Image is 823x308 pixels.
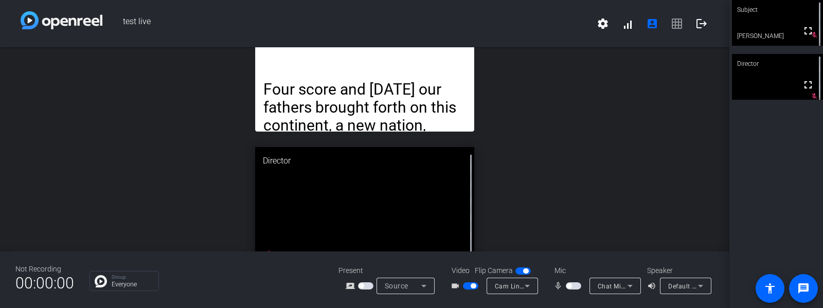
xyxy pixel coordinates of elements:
[802,25,814,37] mat-icon: fullscreen
[15,270,74,296] span: 00:00:00
[475,265,513,276] span: Flip Camera
[346,280,358,292] mat-icon: screen_share_outline
[255,147,474,175] div: Director
[732,54,823,74] div: Director
[598,282,697,290] span: Chat Mic (2- TC-HELICON GoXLR)
[385,282,408,290] span: Source
[21,11,102,29] img: white-gradient.svg
[95,275,107,287] img: Chat Icon
[338,265,441,276] div: Present
[102,11,591,36] span: test live
[112,275,153,280] p: Group
[797,282,810,295] mat-icon: message
[646,17,658,30] mat-icon: account_box
[802,79,814,91] mat-icon: fullscreen
[15,264,74,275] div: Not Recording
[764,282,776,295] mat-icon: accessibility
[495,282,571,290] span: Cam Link 4K (0fd9:0066)
[553,280,566,292] mat-icon: mic_none
[451,280,463,292] mat-icon: videocam_outline
[597,17,609,30] mat-icon: settings
[647,265,709,276] div: Speaker
[263,80,466,225] p: Four score and [DATE] our fathers brought forth on this continent, a new nation, conceived in [GE...
[544,265,647,276] div: Mic
[453,249,466,261] mat-icon: fullscreen
[452,265,470,276] span: Video
[112,281,153,287] p: Everyone
[647,280,659,292] mat-icon: volume_up
[668,282,779,290] span: Default - Speakers (Realtek(R) Audio)
[615,11,640,36] button: signal_cellular_alt
[695,17,708,30] mat-icon: logout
